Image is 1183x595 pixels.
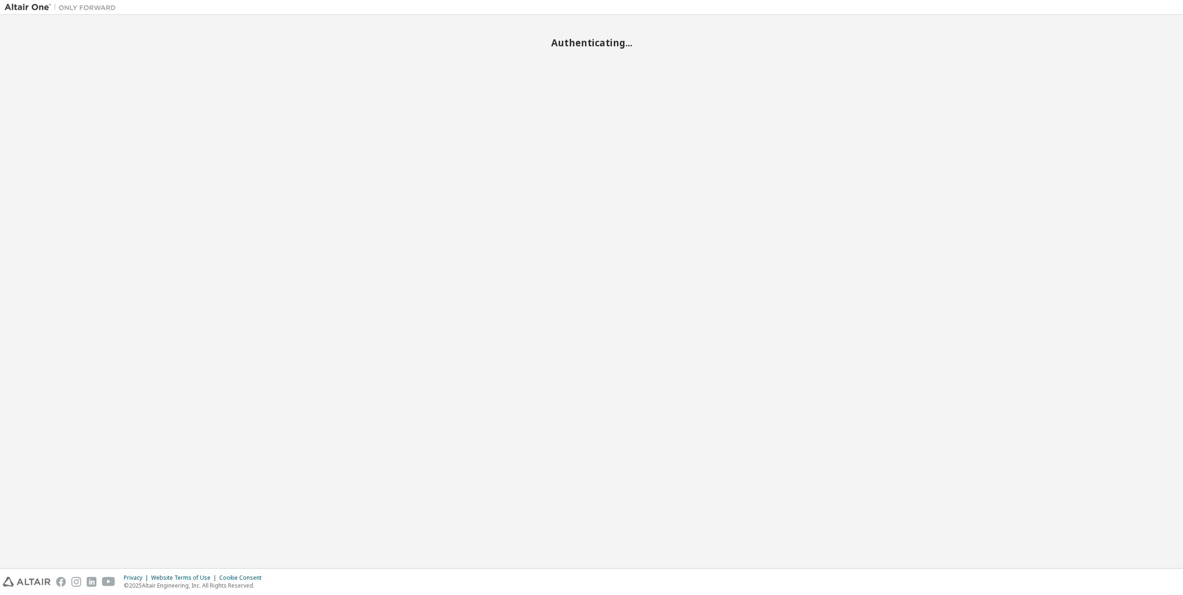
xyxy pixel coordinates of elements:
div: Website Terms of Use [151,574,219,582]
img: instagram.svg [71,577,81,587]
img: youtube.svg [102,577,115,587]
img: facebook.svg [56,577,66,587]
img: Altair One [5,3,121,12]
img: linkedin.svg [87,577,96,587]
div: Privacy [124,574,151,582]
p: © 2025 Altair Engineering, Inc. All Rights Reserved. [124,582,267,589]
img: altair_logo.svg [3,577,51,587]
div: Cookie Consent [219,574,267,582]
h2: Authenticating... [5,37,1178,49]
